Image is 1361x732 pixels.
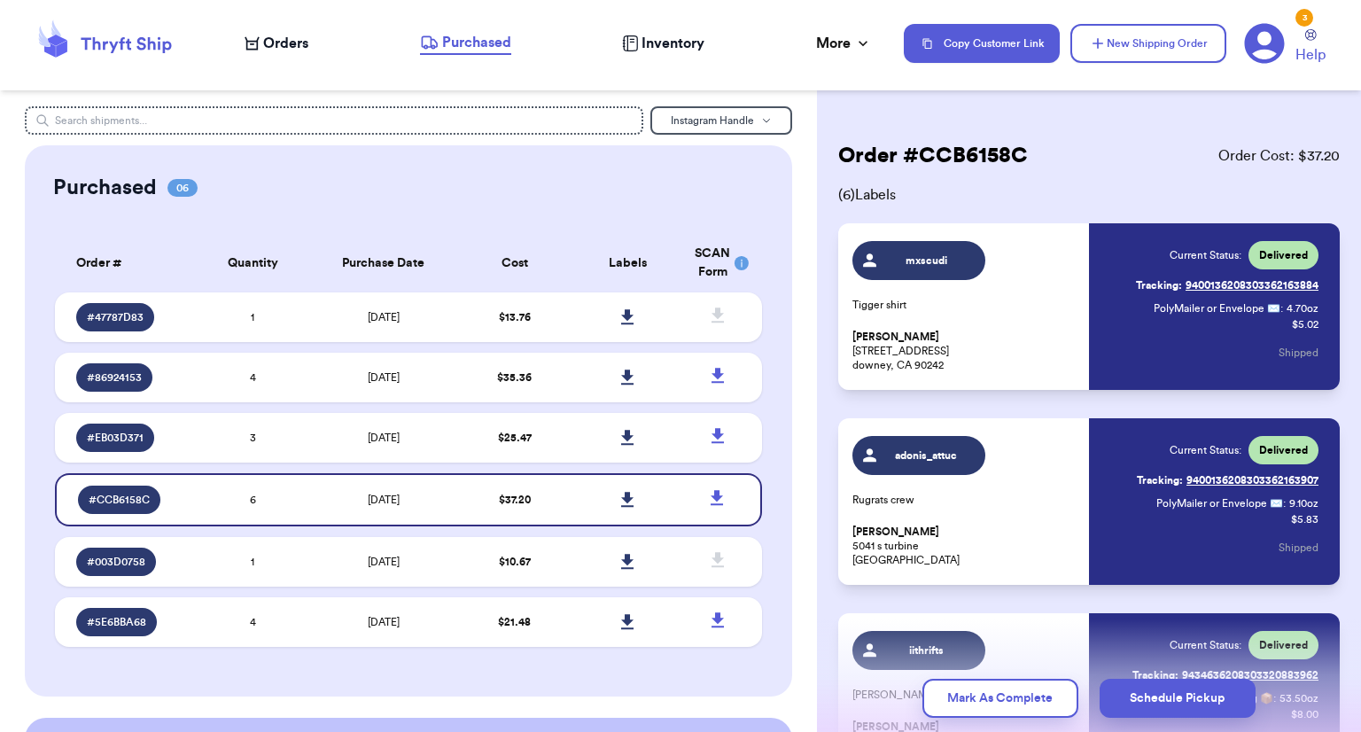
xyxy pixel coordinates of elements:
[1137,466,1318,494] a: Tracking:9400136208303362163907
[250,432,256,443] span: 3
[1259,248,1308,262] span: Delivered
[1154,303,1280,314] span: PolyMailer or Envelope ✉️
[245,33,308,54] a: Orders
[499,312,531,323] span: $ 13.76
[499,557,531,567] span: $ 10.67
[1289,496,1318,510] span: 9.10 oz
[671,115,754,126] span: Instagram Handle
[1280,301,1283,315] span: :
[498,432,532,443] span: $ 25.47
[1137,473,1183,487] span: Tracking:
[1070,24,1226,63] button: New Shipping Order
[89,493,150,507] span: # CCB6158C
[642,33,704,54] span: Inventory
[1156,498,1283,509] span: PolyMailer or Envelope ✉️
[904,24,1060,63] button: Copy Customer Link
[1287,301,1318,315] span: 4.70 oz
[368,432,400,443] span: [DATE]
[852,526,939,539] span: [PERSON_NAME]
[1283,496,1286,510] span: :
[884,643,968,658] span: iithrifts
[884,253,968,268] span: mxscudi
[1291,512,1318,526] p: $ 5.83
[838,184,1340,206] span: ( 6 ) Labels
[838,142,1028,170] h2: Order # CCB6158C
[167,179,198,197] span: 06
[250,617,256,627] span: 4
[1100,679,1256,718] button: Schedule Pickup
[196,234,309,292] th: Quantity
[816,33,872,54] div: More
[87,615,146,629] span: # 5E6BBA68
[1132,661,1318,689] a: Tracking:9434636208303320883962
[1136,271,1318,300] a: Tracking:9400136208303362163884
[852,493,1078,507] p: Rugrats crew
[368,617,400,627] span: [DATE]
[1136,278,1182,292] span: Tracking:
[571,234,684,292] th: Labels
[695,245,741,282] div: SCAN Form
[852,330,1078,372] p: [STREET_ADDRESS] downey, CA 90242
[1259,443,1308,457] span: Delivered
[250,494,256,505] span: 6
[499,494,531,505] span: $ 37.20
[852,298,1078,312] p: Tigger shirt
[309,234,458,292] th: Purchase Date
[87,555,145,569] span: # 003D0758
[1170,248,1241,262] span: Current Status:
[55,234,197,292] th: Order #
[497,372,532,383] span: $ 35.36
[263,33,308,54] span: Orders
[1295,44,1326,66] span: Help
[884,448,968,463] span: adonis_attuc
[368,312,400,323] span: [DATE]
[1295,9,1313,27] div: 3
[922,679,1078,718] button: Mark As Complete
[368,557,400,567] span: [DATE]
[368,372,400,383] span: [DATE]
[87,370,142,385] span: # 86924153
[53,174,157,202] h2: Purchased
[622,33,704,54] a: Inventory
[458,234,572,292] th: Cost
[420,32,511,55] a: Purchased
[650,106,792,135] button: Instagram Handle
[1295,29,1326,66] a: Help
[251,312,254,323] span: 1
[498,617,531,627] span: $ 21.48
[368,494,400,505] span: [DATE]
[1259,638,1308,652] span: Delivered
[87,431,144,445] span: # EB03D371
[251,557,254,567] span: 1
[1218,145,1340,167] span: Order Cost: $ 37.20
[442,32,511,53] span: Purchased
[1170,443,1241,457] span: Current Status:
[87,310,144,324] span: # 47787D83
[25,106,643,135] input: Search shipments...
[1279,333,1318,372] button: Shipped
[1170,638,1241,652] span: Current Status:
[852,525,1078,567] p: 5041 s turbine [GEOGRAPHIC_DATA]
[1244,23,1285,64] a: 3
[1279,528,1318,567] button: Shipped
[1292,317,1318,331] p: $ 5.02
[250,372,256,383] span: 4
[852,331,939,344] span: [PERSON_NAME]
